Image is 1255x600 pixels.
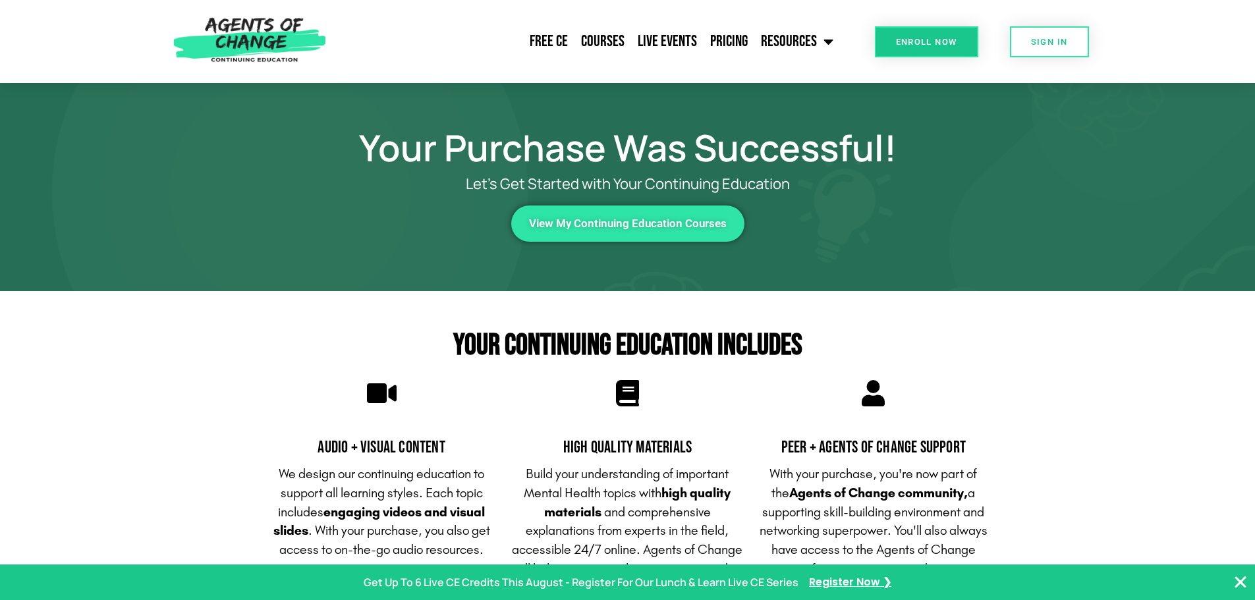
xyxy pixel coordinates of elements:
[529,218,727,229] span: View My Continuing Education Courses
[809,573,891,592] a: Register Now ❯
[781,437,966,458] span: PEER + Agents of Change Support
[875,26,978,57] a: Enroll Now
[754,25,840,58] a: Resources
[574,25,631,58] a: Courses
[305,176,951,192] p: Let’s Get Started with Your Continuing Education
[757,464,990,597] p: With your purchase, you're now part of the a supporting skill-building environment and networking...
[563,437,692,458] span: High Quality Materials
[273,504,486,539] strong: engaging videos and visual slides
[511,205,744,242] a: View My Continuing Education Courses
[252,132,1003,163] h1: Your Purchase Was Successful!
[1233,574,1248,590] button: Close Banner
[1010,26,1089,57] a: SIGN IN
[265,464,498,559] p: We design our continuing education to support all learning styles. Each topic includes . With you...
[704,25,754,58] a: Pricing
[259,331,997,360] h2: Your Continuing Education Includes
[318,437,445,458] span: Audio + Visual Content
[544,485,731,520] b: high quality materials
[523,25,574,58] a: Free CE
[789,485,968,501] b: Agents of Change community,
[364,573,798,592] p: Get Up To 6 Live CE Credits This August - Register For Our Lunch & Learn Live CE Series
[333,25,840,58] nav: Menu
[631,25,704,58] a: Live Events
[896,38,957,46] span: Enroll Now
[1031,38,1068,46] span: SIGN IN
[511,464,744,597] p: Build your understanding of important Mental Health topics with and comprehensive explanations fr...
